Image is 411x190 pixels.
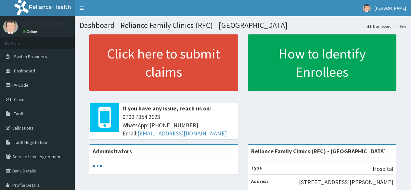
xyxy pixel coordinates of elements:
[122,105,211,112] b: If you have any issue, reach us on:
[14,68,35,74] span: Dashboard
[14,111,26,117] span: Tariffs
[137,130,227,137] a: [EMAIL_ADDRESS][DOMAIN_NAME]
[363,4,371,12] img: User Image
[251,178,269,184] b: Address
[3,19,18,34] img: User Image
[14,54,47,59] span: Switch Providers
[251,165,262,171] b: Type
[122,113,235,138] span: 0700 7354 2623 WhatsApp: [PHONE_NUMBER] Email:
[23,21,65,27] p: [PERSON_NAME]
[80,21,406,30] h1: Dashboard - Reliance Family Clinics (RFC) - [GEOGRAPHIC_DATA]
[14,139,47,145] span: Tariff Negotiation
[93,161,102,171] svg: audio-loading
[373,165,393,173] p: Hospital
[299,178,393,186] p: [STREET_ADDRESS][PERSON_NAME]
[23,29,38,34] a: Online
[248,34,397,91] a: How to Identify Enrollees
[14,96,27,102] span: Claims
[89,34,238,91] a: Click here to submit claims
[392,23,406,29] li: Here
[93,147,132,155] b: Administrators
[367,23,392,29] a: Dashboard
[251,147,386,155] strong: Reliance Family Clinics (RFC) - [GEOGRAPHIC_DATA]
[375,5,406,11] span: [PERSON_NAME]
